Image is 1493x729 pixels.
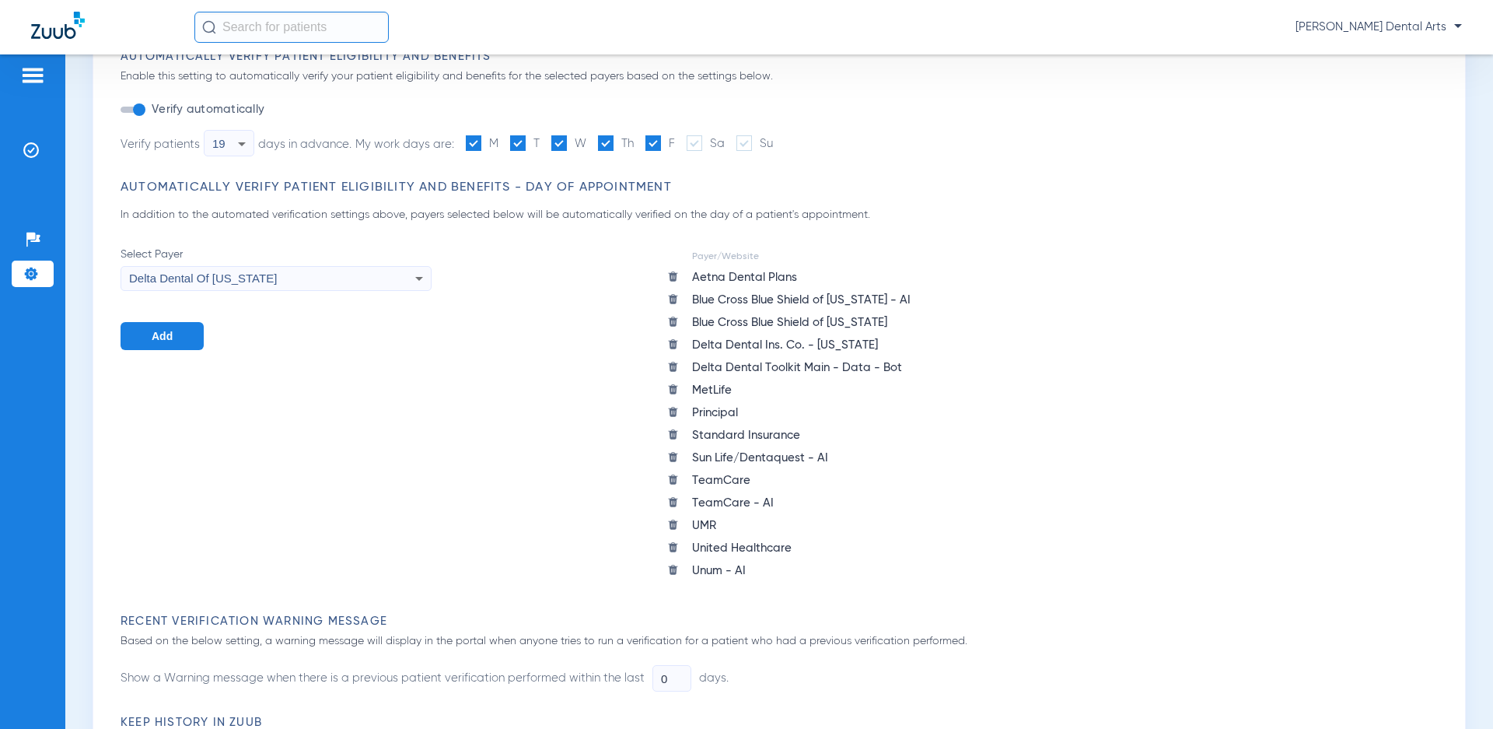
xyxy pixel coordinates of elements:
[692,313,911,332] div: Blue Cross Blue Shield of [US_STATE]
[691,248,911,265] td: Payer/Website
[121,130,351,156] div: Verify patients days in advance.
[121,614,1446,629] h3: Recent Verification Warning Message
[31,12,85,39] img: Zuub Logo
[121,322,204,350] button: Add
[692,516,911,535] div: UMR
[466,135,498,152] label: M
[212,137,226,150] span: 19
[667,451,679,463] img: trash icon
[692,471,911,490] div: TeamCare
[129,272,277,285] span: Delta Dental Of [US_STATE]
[667,338,679,350] img: trash icon
[667,384,679,395] img: trash icon
[692,268,911,287] div: Aetna Dental Plans
[667,293,679,305] img: trash icon
[692,448,911,468] div: Sun Life/Dentaquest - AI
[667,406,679,418] img: trash icon
[667,496,679,508] img: trash icon
[645,135,675,152] label: F
[202,20,216,34] img: Search Icon
[687,135,725,152] label: Sa
[121,633,1446,650] p: Based on the below setting, a warning message will display in the portal when anyone tries to run...
[667,271,679,282] img: trash icon
[692,561,911,580] div: Unum - AI
[667,474,679,485] img: trash icon
[510,135,540,152] label: T
[121,665,729,692] li: Show a Warning message when there is a previous patient verification performed within the last days.
[692,290,911,310] div: Blue Cross Blue Shield of [US_STATE] - AI
[692,538,911,558] div: United Healthcare
[1295,19,1462,35] span: [PERSON_NAME] Dental Arts
[692,493,911,513] div: TeamCare - AI
[667,541,679,553] img: trash icon
[121,49,1446,65] h3: Automatically Verify Patient Eligibility and Benefits
[692,335,911,355] div: Delta Dental Ins. Co. - [US_STATE]
[20,66,45,85] img: hamburger-icon
[355,138,454,150] span: My work days are:
[692,358,911,377] div: Delta Dental Toolkit Main - Data - Bot
[121,247,432,262] span: Select Payer
[667,429,679,440] img: trash icon
[121,207,1446,223] p: In addition to the automated verification settings above, payers selected below will be automatic...
[692,403,911,422] div: Principal
[667,519,679,531] img: trash icon
[1415,654,1493,729] iframe: Chat Widget
[667,316,679,328] img: trash icon
[692,426,911,445] div: Standard Insurance
[149,102,264,117] label: Verify automatically
[598,135,634,152] label: Th
[121,68,1446,85] p: Enable this setting to automatically verify your patient eligibility and benefits for the selecte...
[152,330,173,342] span: Add
[121,180,1446,195] h3: Automatically Verify Patient Eligibility and Benefits - Day of Appointment
[736,135,773,152] label: Su
[667,564,679,576] img: trash icon
[194,12,389,43] input: Search for patients
[551,135,586,152] label: W
[692,380,911,400] div: MetLife
[667,361,679,373] img: trash icon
